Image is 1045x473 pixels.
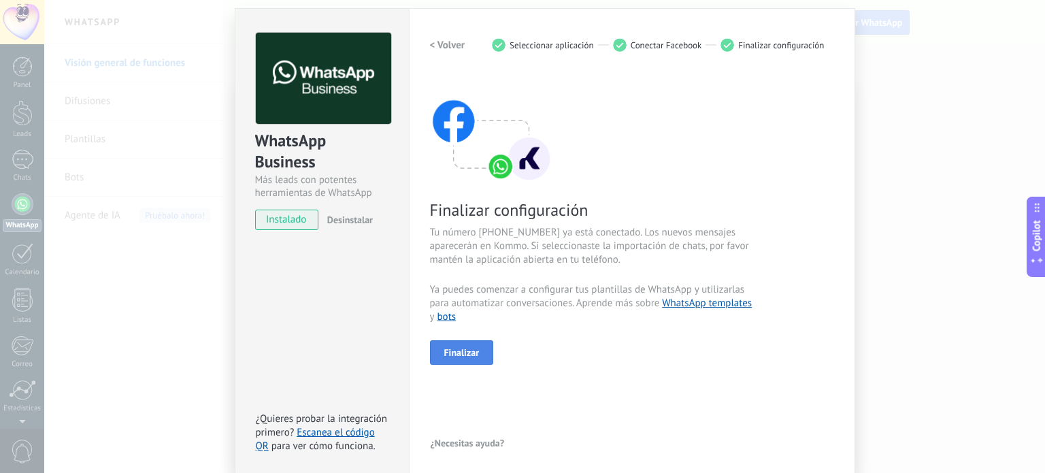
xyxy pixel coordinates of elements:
button: < Volver [430,33,465,57]
div: WhatsApp Business [255,130,389,174]
a: WhatsApp templates [662,297,752,310]
span: Tu número [PHONE_NUMBER] ya está conectado. Los nuevos mensajes aparecerán en Kommo. Si seleccion... [430,226,754,267]
span: Copilot [1030,220,1044,251]
span: Desinstalar [327,214,373,226]
span: Seleccionar aplicación [510,40,594,50]
span: Conectar Facebook [631,40,702,50]
button: ¿Necesitas ayuda? [430,433,505,453]
h2: < Volver [430,39,465,52]
button: Finalizar [430,340,494,365]
button: Desinstalar [322,210,373,230]
img: connect with facebook [430,74,552,182]
div: Más leads con potentes herramientas de WhatsApp [255,174,389,199]
span: ¿Quieres probar la integración primero? [256,412,388,439]
span: Finalizar configuración [738,40,824,50]
img: logo_main.png [256,33,391,125]
span: instalado [256,210,318,230]
span: Finalizar configuración [430,199,754,221]
span: Ya puedes comenzar a configurar tus plantillas de WhatsApp y utilizarlas para automatizar convers... [430,283,754,324]
span: para ver cómo funciona. [271,440,376,453]
a: bots [437,310,457,323]
span: ¿Necesitas ayuda? [431,438,505,448]
a: Escanea el código QR [256,426,375,453]
span: Finalizar [444,348,480,357]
